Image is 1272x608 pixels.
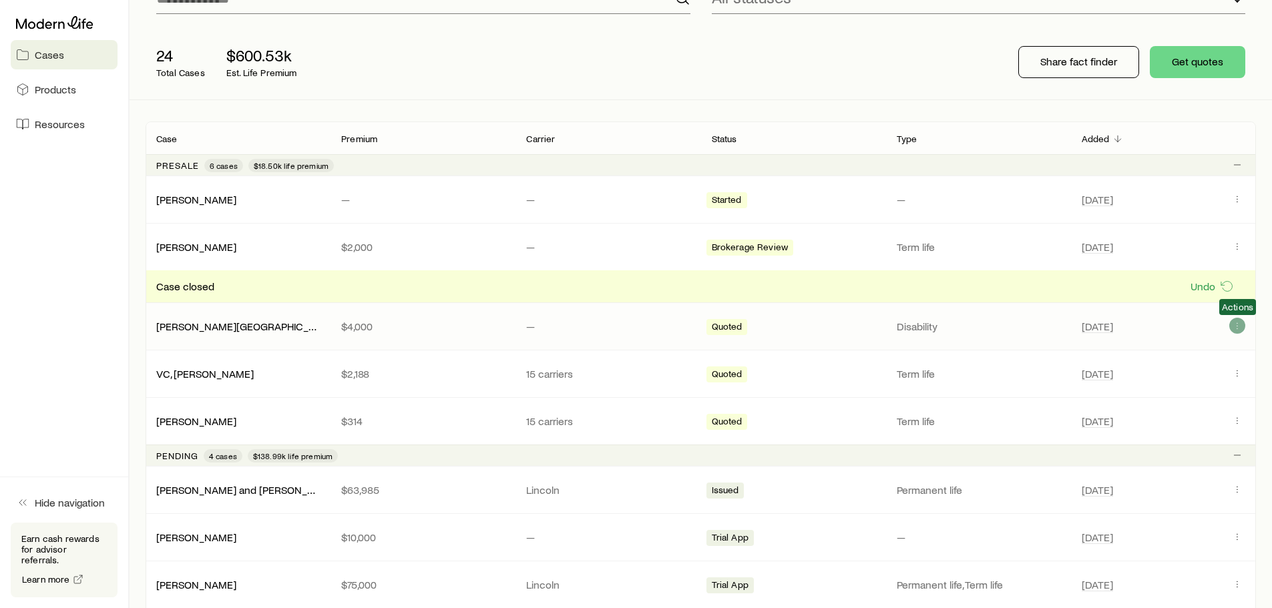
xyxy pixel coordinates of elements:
[156,483,320,497] div: [PERSON_NAME] and [PERSON_NAME] +1
[712,194,742,208] span: Started
[1018,46,1139,78] button: Share fact finder
[22,575,70,584] span: Learn more
[712,532,749,546] span: Trial App
[156,414,236,428] div: [PERSON_NAME]
[11,109,118,139] a: Resources
[341,240,505,254] p: $2,000
[897,483,1060,497] p: Permanent life
[526,133,555,144] p: Carrier
[156,320,337,332] a: [PERSON_NAME][GEOGRAPHIC_DATA]
[897,531,1060,544] p: —
[341,414,505,428] p: $314
[156,414,236,427] a: [PERSON_NAME]
[1082,578,1113,591] span: [DATE]
[341,133,377,144] p: Premium
[712,416,743,430] span: Quoted
[526,483,690,497] p: Lincoln
[712,485,739,499] span: Issued
[1082,240,1113,254] span: [DATE]
[35,83,76,96] span: Products
[897,578,1060,591] p: Permanent life, Term life
[526,578,690,591] p: Lincoln
[156,160,199,171] p: Presale
[897,193,1060,206] p: —
[526,240,690,254] p: —
[156,67,205,78] p: Total Cases
[1222,302,1253,312] span: Actions
[341,531,505,544] p: $10,000
[712,368,743,382] span: Quoted
[156,483,351,496] a: [PERSON_NAME] and [PERSON_NAME] +1
[1082,320,1113,333] span: [DATE]
[254,160,329,171] span: $18.50k life premium
[1040,55,1117,68] p: Share fact finder
[156,367,254,381] div: VC, [PERSON_NAME]
[35,48,64,61] span: Cases
[526,193,690,206] p: —
[156,193,236,206] a: [PERSON_NAME]
[1190,279,1235,294] button: Undo
[341,367,505,380] p: $2,188
[1082,367,1113,380] span: [DATE]
[526,367,690,380] p: 15 carriers
[226,46,297,65] p: $600.53k
[341,193,505,206] p: —
[156,46,205,65] p: 24
[526,414,690,428] p: 15 carriers
[1082,483,1113,497] span: [DATE]
[897,320,1060,333] p: Disability
[712,579,749,593] span: Trial App
[156,280,214,293] span: Case closed
[526,320,690,333] p: —
[156,367,254,380] a: VC, [PERSON_NAME]
[712,242,789,256] span: Brokerage Review
[156,240,236,254] div: [PERSON_NAME]
[11,488,118,517] button: Hide navigation
[341,320,505,333] p: $4,000
[156,320,320,334] div: [PERSON_NAME][GEOGRAPHIC_DATA]
[1150,46,1245,78] button: Get quotes
[156,450,198,461] p: Pending
[1082,531,1113,544] span: [DATE]
[897,133,917,144] p: Type
[1082,414,1113,428] span: [DATE]
[210,160,238,171] span: 6 cases
[11,75,118,104] a: Products
[156,578,236,591] a: [PERSON_NAME]
[226,67,297,78] p: Est. Life Premium
[209,450,237,461] span: 4 cases
[156,193,236,207] div: [PERSON_NAME]
[35,117,85,131] span: Resources
[253,450,333,461] span: $138.99k life premium
[156,578,236,592] div: [PERSON_NAME]
[341,483,505,497] p: $63,985
[341,578,505,591] p: $75,000
[156,531,236,545] div: [PERSON_NAME]
[1082,193,1113,206] span: [DATE]
[11,40,118,69] a: Cases
[21,533,107,565] p: Earn cash rewards for advisor referrals.
[11,523,118,597] div: Earn cash rewards for advisor referrals.Learn more
[156,133,178,144] p: Case
[1082,133,1110,144] p: Added
[712,321,743,335] span: Quoted
[156,240,236,253] a: [PERSON_NAME]
[526,531,690,544] p: —
[156,531,236,543] a: [PERSON_NAME]
[712,133,737,144] p: Status
[35,496,105,509] span: Hide navigation
[1191,280,1215,293] p: Undo
[897,367,1060,380] p: Term life
[897,414,1060,428] p: Term life
[897,240,1060,254] p: Term life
